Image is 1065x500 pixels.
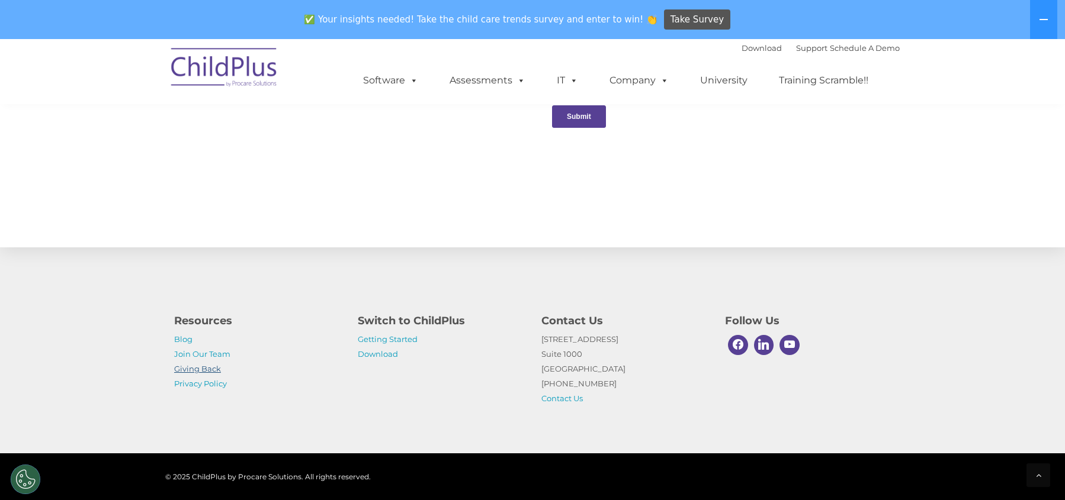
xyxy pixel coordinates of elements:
[174,334,193,344] a: Blog
[351,69,430,92] a: Software
[165,40,284,99] img: ChildPlus by Procare Solutions
[725,312,891,329] h4: Follow Us
[174,364,221,373] a: Giving Back
[767,69,880,92] a: Training Scramble!!
[545,69,590,92] a: IT
[796,43,827,53] a: Support
[174,379,227,388] a: Privacy Policy
[438,69,537,92] a: Assessments
[671,9,724,30] span: Take Survey
[165,127,215,136] span: Phone number
[11,464,40,494] button: Cookies Settings
[688,69,759,92] a: University
[751,332,777,358] a: Linkedin
[598,69,681,92] a: Company
[174,349,230,359] a: Join Our Team
[358,334,418,344] a: Getting Started
[742,43,900,53] font: |
[541,312,707,329] h4: Contact Us
[742,43,782,53] a: Download
[541,332,707,406] p: [STREET_ADDRESS] Suite 1000 [GEOGRAPHIC_DATA] [PHONE_NUMBER]
[358,312,524,329] h4: Switch to ChildPlus
[174,312,340,329] h4: Resources
[777,332,803,358] a: Youtube
[358,349,398,359] a: Download
[725,332,751,358] a: Facebook
[541,393,583,403] a: Contact Us
[300,8,662,31] span: ✅ Your insights needed! Take the child care trends survey and enter to win! 👏
[664,9,731,30] a: Take Survey
[165,472,371,481] span: © 2025 ChildPlus by Procare Solutions. All rights reserved.
[830,43,900,53] a: Schedule A Demo
[165,78,201,87] span: Last name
